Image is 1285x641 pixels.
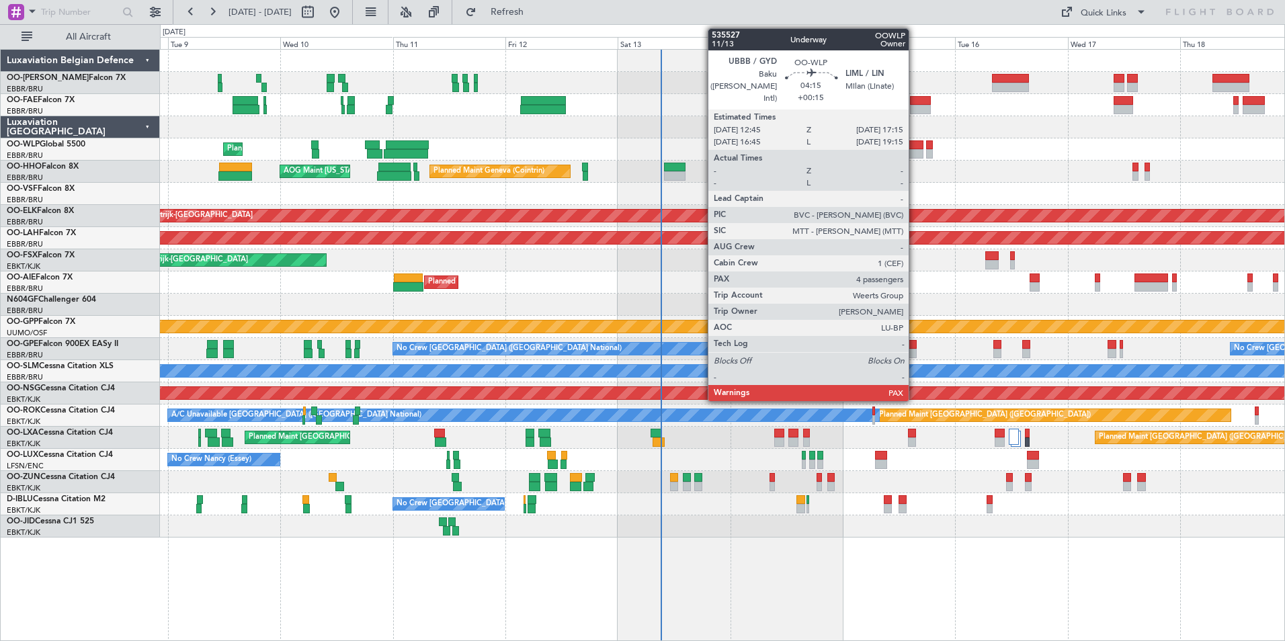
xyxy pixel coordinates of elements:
span: OO-NSG [7,384,40,392]
a: UUMO/OSF [7,328,47,338]
a: EBBR/BRU [7,350,43,360]
div: Tue 9 [168,37,280,49]
div: Planned Maint Kortrijk-[GEOGRAPHIC_DATA] [91,250,248,270]
button: Refresh [459,1,540,23]
a: OO-GPPFalcon 7X [7,318,75,326]
span: OO-LUX [7,451,38,459]
a: N604GFChallenger 604 [7,296,96,304]
a: EBBR/BRU [7,106,43,116]
a: EBBR/BRU [7,217,43,227]
div: Mon 15 [843,37,955,49]
a: EBBR/BRU [7,173,43,183]
a: OO-LXACessna Citation CJ4 [7,429,113,437]
span: OO-[PERSON_NAME] [7,74,89,82]
div: Sun 14 [731,37,843,49]
a: EBBR/BRU [7,195,43,205]
a: EBBR/BRU [7,84,43,94]
a: EBBR/BRU [7,372,43,382]
div: No Crew [GEOGRAPHIC_DATA] ([GEOGRAPHIC_DATA] National) [397,494,622,514]
div: Fri 12 [505,37,618,49]
div: Planned Maint Geneva (Cointrin) [433,161,544,181]
span: OO-ELK [7,207,37,215]
a: OO-WLPGlobal 5500 [7,140,85,148]
a: OO-GPEFalcon 900EX EASy II [7,340,118,348]
a: OO-ELKFalcon 8X [7,207,74,215]
input: Trip Number [41,2,118,22]
a: EBKT/KJK [7,261,40,271]
span: OO-WLP [7,140,40,148]
a: EBKT/KJK [7,394,40,404]
div: Wed 17 [1068,37,1180,49]
div: Planned Maint [GEOGRAPHIC_DATA] ([GEOGRAPHIC_DATA] National) [249,427,492,447]
div: Quick Links [1081,7,1126,20]
a: OO-FAEFalcon 7X [7,96,75,104]
span: OO-HHO [7,163,42,171]
a: OO-LAHFalcon 7X [7,229,76,237]
span: Refresh [479,7,536,17]
span: OO-LAH [7,229,39,237]
span: OO-SLM [7,362,39,370]
div: [DATE] [163,27,185,38]
a: OO-ZUNCessna Citation CJ4 [7,473,115,481]
a: OO-SLMCessna Citation XLS [7,362,114,370]
span: OO-ROK [7,407,40,415]
span: OO-FSX [7,251,38,259]
div: AOG Maint [US_STATE] ([GEOGRAPHIC_DATA]) [284,161,446,181]
span: OO-ZUN [7,473,40,481]
div: Planned Maint [GEOGRAPHIC_DATA] ([GEOGRAPHIC_DATA]) [428,272,640,292]
a: OO-AIEFalcon 7X [7,273,73,282]
div: Planned Maint Kortrijk-[GEOGRAPHIC_DATA] [96,206,253,226]
a: EBBR/BRU [7,284,43,294]
a: EBBR/BRU [7,306,43,316]
a: EBBR/BRU [7,239,43,249]
span: OO-AIE [7,273,36,282]
a: D-IBLUCessna Citation M2 [7,495,106,503]
span: OO-LXA [7,429,38,437]
span: OO-FAE [7,96,38,104]
a: OO-[PERSON_NAME]Falcon 7X [7,74,126,82]
a: EBBR/BRU [7,151,43,161]
a: EBKT/KJK [7,527,40,538]
div: No Crew Nancy (Essey) [171,450,251,470]
a: EBKT/KJK [7,505,40,515]
a: OO-HHOFalcon 8X [7,163,79,171]
button: All Aircraft [15,26,146,48]
a: OO-FSXFalcon 7X [7,251,75,259]
a: OO-LUXCessna Citation CJ4 [7,451,113,459]
a: OO-VSFFalcon 8X [7,185,75,193]
span: All Aircraft [35,32,142,42]
div: Tue 16 [955,37,1067,49]
span: OO-VSF [7,185,38,193]
div: Planned Maint Liege [227,139,297,159]
a: OO-JIDCessna CJ1 525 [7,517,94,525]
div: No Crew [GEOGRAPHIC_DATA] ([GEOGRAPHIC_DATA] National) [397,339,622,359]
div: A/C Unavailable [GEOGRAPHIC_DATA] ([GEOGRAPHIC_DATA] National) [171,405,421,425]
div: Wed 10 [280,37,392,49]
div: Sat 13 [618,37,730,49]
div: Thu 11 [393,37,505,49]
a: EBKT/KJK [7,483,40,493]
a: LFSN/ENC [7,461,44,471]
span: OO-JID [7,517,35,525]
a: OO-NSGCessna Citation CJ4 [7,384,115,392]
span: D-IBLU [7,495,33,503]
a: OO-ROKCessna Citation CJ4 [7,407,115,415]
a: EBKT/KJK [7,417,40,427]
div: Planned Maint [GEOGRAPHIC_DATA] ([GEOGRAPHIC_DATA]) [879,405,1091,425]
span: OO-GPE [7,340,38,348]
a: EBKT/KJK [7,439,40,449]
span: OO-GPP [7,318,38,326]
button: Quick Links [1054,1,1153,23]
span: [DATE] - [DATE] [229,6,292,18]
span: N604GF [7,296,38,304]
